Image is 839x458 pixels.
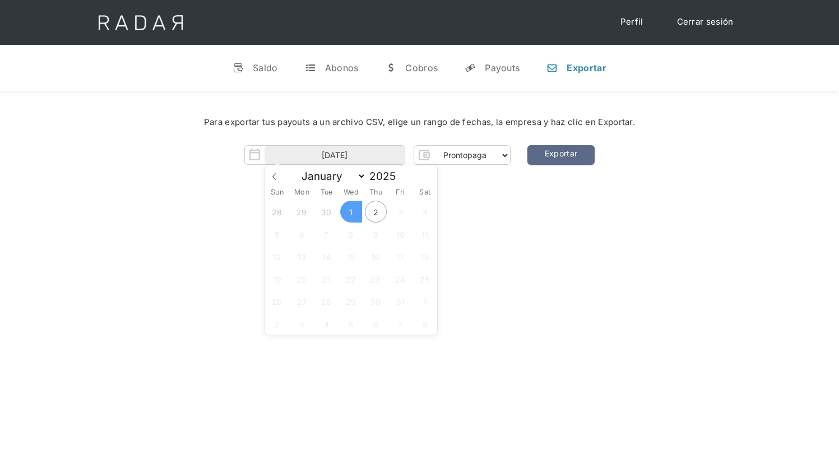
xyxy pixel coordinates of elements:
span: Wed [339,189,363,196]
span: September 28, 2025 [266,201,288,223]
span: October 31, 2025 [390,290,411,312]
div: Payouts [485,62,520,73]
span: October 17, 2025 [390,246,411,267]
span: Thu [363,189,388,196]
form: Form [244,145,511,165]
span: November 4, 2025 [316,313,337,335]
div: n [546,62,558,73]
span: October 21, 2025 [316,268,337,290]
span: October 14, 2025 [316,246,337,267]
span: October 2, 2025 [365,201,387,223]
span: October 1, 2025 [340,201,362,223]
span: October 7, 2025 [316,223,337,245]
span: October 23, 2025 [365,268,387,290]
span: October 26, 2025 [266,290,288,312]
span: October 12, 2025 [266,246,288,267]
div: t [305,62,316,73]
div: Para exportar tus payouts a un archivo CSV, elige un rango de fechas, la empresa y haz clic en Ex... [34,116,805,129]
span: October 18, 2025 [414,246,436,267]
span: September 29, 2025 [291,201,313,223]
select: Month [296,169,366,183]
span: November 1, 2025 [414,290,436,312]
span: October 22, 2025 [340,268,362,290]
span: October 13, 2025 [291,246,313,267]
span: October 30, 2025 [365,290,387,312]
div: y [465,62,476,73]
span: Fri [388,189,412,196]
span: Sat [412,189,437,196]
span: Tue [314,189,339,196]
span: November 6, 2025 [365,313,387,335]
span: October 10, 2025 [390,223,411,245]
span: October 3, 2025 [390,201,411,223]
span: October 11, 2025 [414,223,436,245]
a: Exportar [527,145,595,165]
span: October 4, 2025 [414,201,436,223]
div: Abonos [325,62,359,73]
a: Cerrar sesión [666,11,745,33]
span: Mon [289,189,314,196]
span: October 16, 2025 [365,246,387,267]
span: November 7, 2025 [390,313,411,335]
div: w [385,62,396,73]
span: October 29, 2025 [340,290,362,312]
span: November 8, 2025 [414,313,436,335]
span: November 3, 2025 [291,313,313,335]
span: October 9, 2025 [365,223,387,245]
span: October 15, 2025 [340,246,362,267]
div: Cobros [405,62,438,73]
div: Exportar [567,62,606,73]
span: November 5, 2025 [340,313,362,335]
a: Perfil [609,11,655,33]
span: September 30, 2025 [316,201,337,223]
span: November 2, 2025 [266,313,288,335]
span: October 28, 2025 [316,290,337,312]
span: October 27, 2025 [291,290,313,312]
span: October 19, 2025 [266,268,288,290]
span: October 25, 2025 [414,268,436,290]
span: October 24, 2025 [390,268,411,290]
div: Saldo [253,62,278,73]
input: Year [366,170,406,183]
span: October 20, 2025 [291,268,313,290]
span: October 5, 2025 [266,223,288,245]
span: Sun [265,189,290,196]
span: October 8, 2025 [340,223,362,245]
div: v [233,62,244,73]
span: October 6, 2025 [291,223,313,245]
